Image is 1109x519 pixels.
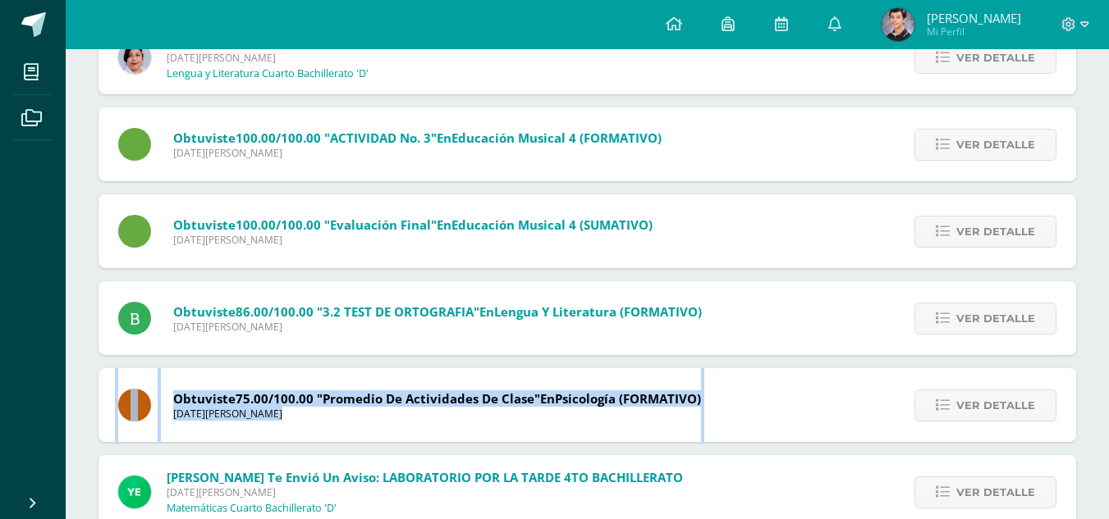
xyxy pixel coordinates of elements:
span: [DATE][PERSON_NAME] [173,233,653,247]
img: fd93c6619258ae32e8e829e8701697bb.png [118,476,151,508]
span: Obtuviste en [173,303,702,320]
span: Educación Musical 4 (FORMATIVO) [451,130,662,146]
span: 100.00/100.00 [236,216,321,233]
span: 100.00/100.00 [236,130,321,146]
span: Obtuviste en [173,130,662,146]
span: 75.00/100.00 [236,390,314,407]
span: "Promedio de actividades de clase" [317,390,540,407]
span: "3.2 TEST DE ORTOGRAFIA" [317,303,479,320]
span: [DATE][PERSON_NAME] [167,485,683,499]
span: 86.00/100.00 [236,303,314,320]
span: Educación Musical 4 (SUMATIVO) [451,216,653,233]
span: "ACTIVIDAD No. 3" [324,130,437,146]
span: Ver detalle [956,477,1035,508]
span: [DATE][PERSON_NAME] [173,146,662,160]
p: Matemáticas Cuarto Bachillerato 'D' [167,502,337,515]
span: Psicología (FORMATIVO) [555,390,701,407]
span: Obtuviste en [173,216,653,233]
span: Ver detalle [956,390,1035,421]
span: Ver detalle [956,216,1035,247]
span: Lengua y Literatura (FORMATIVO) [494,303,702,320]
span: Ver detalle [956,130,1035,160]
p: Lengua y Literatura Cuarto Bachillerato 'D' [167,67,369,80]
span: Ver detalle [956,303,1035,334]
span: [DATE][PERSON_NAME] [173,407,701,421]
span: Ver detalle [956,43,1035,73]
img: 66c0ed185357e61c7382b84f9c84ef35.png [882,8,914,41]
span: "Evaluación Final" [324,216,437,233]
img: ff52b7a7aeb8409a6dc0d715e3e85e0f.png [118,41,151,74]
span: [PERSON_NAME] [927,10,1021,26]
span: [DATE][PERSON_NAME] [173,320,702,334]
span: Obtuviste en [173,390,701,407]
span: [DATE][PERSON_NAME] [167,51,524,65]
span: [PERSON_NAME] te envió un aviso: LABORATORIO POR LA TARDE 4TO BACHILLERATO [167,469,683,485]
span: Mi Perfil [927,25,1021,39]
